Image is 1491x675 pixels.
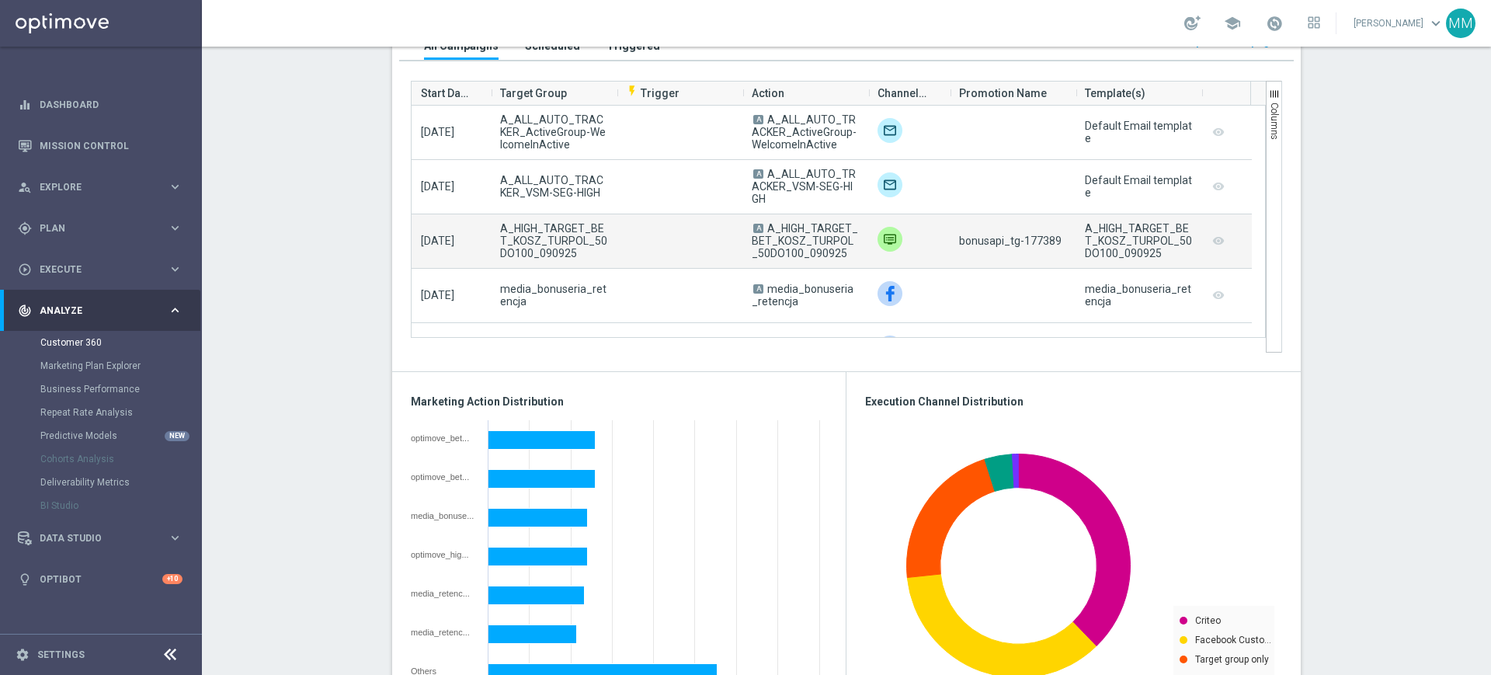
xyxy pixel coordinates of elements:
[1195,615,1221,626] text: Criteo
[878,118,902,143] img: Target group only
[168,262,182,277] i: keyboard_arrow_right
[18,98,32,112] i: equalizer
[17,140,183,152] button: Mission Control
[40,406,162,419] a: Repeat Rate Analysis
[500,222,607,259] span: A_HIGH_TARGET_BET_KOSZ_TURPOL_50DO100_090925
[500,283,607,308] span: media_bonuseria_retencja
[168,303,182,318] i: keyboard_arrow_right
[40,424,200,447] div: Predictive Models
[18,558,182,600] div: Optibot
[168,179,182,194] i: keyboard_arrow_right
[162,574,182,584] div: +10
[626,85,638,97] i: flash_on
[752,168,856,205] span: A_ALL_AUTO_TRACKER_VSM-SEG-HIGH
[168,531,182,545] i: keyboard_arrow_right
[878,172,902,197] img: Target group only
[1085,78,1145,109] span: Template(s)
[500,174,607,199] span: A_ALL_AUTO_TRACKER_VSM-SEG-HIGH
[753,115,763,124] span: A
[40,84,182,125] a: Dashboard
[18,263,168,277] div: Execute
[17,573,183,586] button: lightbulb Optibot +10
[411,589,477,598] div: media_retencja_1_14
[878,281,902,306] img: Facebook Custom Audience
[500,78,567,109] span: Target Group
[865,395,1282,409] h3: Execution Channel Distribution
[411,550,477,559] div: optimove_high_value
[626,87,679,99] span: Trigger
[40,383,162,395] a: Business Performance
[878,227,902,252] img: Private message
[168,221,182,235] i: keyboard_arrow_right
[18,572,32,586] i: lightbulb
[18,180,168,194] div: Explore
[17,222,183,235] button: gps_fixed Plan keyboard_arrow_right
[18,263,32,277] i: play_circle_outline
[878,336,902,360] div: Facebook Custom Audience
[40,125,182,166] a: Mission Control
[411,472,477,482] div: optimove_bet_1D_plus
[18,304,32,318] i: track_changes
[1195,635,1271,645] text: Facebook Custo…
[421,180,454,193] span: [DATE]
[37,650,85,659] a: Settings
[40,476,162,489] a: Deliverability Metrics
[40,534,168,543] span: Data Studio
[17,304,183,317] button: track_changes Analyze keyboard_arrow_right
[752,78,784,109] span: Action
[1085,120,1192,144] div: Default Email template
[421,235,454,247] span: [DATE]
[40,183,168,192] span: Explore
[1085,174,1192,199] div: Default Email template
[17,263,183,276] button: play_circle_outline Execute keyboard_arrow_right
[18,125,182,166] div: Mission Control
[959,78,1047,109] span: Promotion Name
[1352,12,1446,35] a: [PERSON_NAME]keyboard_arrow_down
[1186,37,1280,47] span: Export All Campaigns
[1446,9,1475,38] div: MM
[40,360,162,372] a: Marketing Plan Explorer
[40,471,200,494] div: Deliverability Metrics
[17,99,183,111] div: equalizer Dashboard
[40,401,200,424] div: Repeat Rate Analysis
[18,84,182,125] div: Dashboard
[16,648,30,662] i: settings
[17,532,183,545] button: Data Studio keyboard_arrow_right
[40,494,200,517] div: BI Studio
[40,354,200,378] div: Marketing Plan Explorer
[753,284,763,294] span: A
[1085,222,1192,259] div: A_HIGH_TARGET_BET_KOSZ_TURPOL_50DO100_090925
[40,306,168,315] span: Analyze
[165,431,189,441] div: NEW
[17,181,183,193] button: person_search Explore keyboard_arrow_right
[411,628,477,637] div: media_retencja_1_14_ZG
[959,235,1062,247] span: bonusapi_tg-177389
[421,126,454,138] span: [DATE]
[1224,15,1241,32] span: school
[40,430,162,442] a: Predictive Models
[18,221,32,235] i: gps_fixed
[18,304,168,318] div: Analyze
[40,378,200,401] div: Business Performance
[752,283,853,308] span: media_bonuseria_retencja
[411,511,477,520] div: media_bonuseria_retencja
[40,265,168,274] span: Execute
[1269,103,1280,140] span: Columns
[40,331,200,354] div: Customer 360
[878,78,928,109] span: Channel(s)
[40,336,162,349] a: Customer 360
[752,113,857,151] span: A_ALL_AUTO_TRACKER_ActiveGroup-WelcomeInActive
[421,78,469,109] span: Start Date
[18,180,32,194] i: person_search
[40,558,162,600] a: Optibot
[753,169,763,179] span: A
